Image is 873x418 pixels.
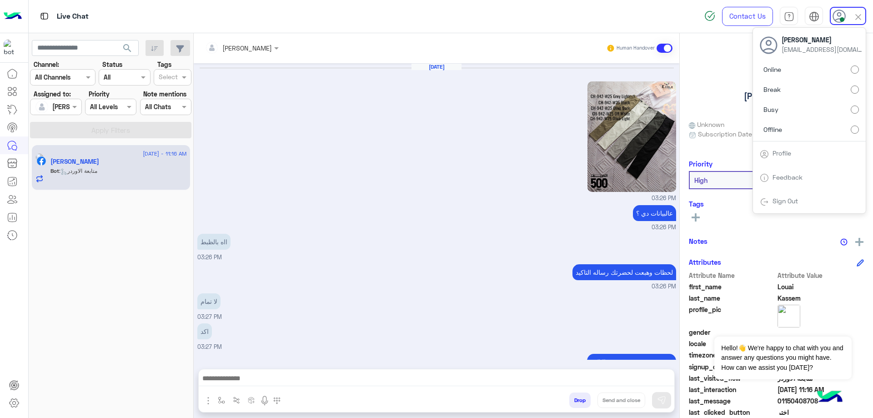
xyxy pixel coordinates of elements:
[50,167,59,174] span: Bot
[122,43,133,54] span: search
[689,200,864,208] h6: Tags
[34,89,71,99] label: Assigned to:
[143,89,186,99] label: Note mentions
[809,11,819,22] img: tab
[689,271,776,280] span: Attribute Name
[197,254,222,261] span: 03:26 PM
[855,238,863,246] img: add
[50,158,99,166] h5: Louai Kassem
[714,337,851,379] span: Hello!👋 We're happy to chat with you and answer any questions you might have. How can we assist y...
[218,397,225,404] img: select flow
[778,282,864,292] span: Louai
[851,126,859,134] input: Offline
[840,238,848,246] img: notes
[698,129,777,139] span: Subscription Date : [DATE]
[763,105,778,114] span: Busy
[760,173,769,182] img: tab
[35,101,48,113] img: defaultAdmin.png
[411,64,462,70] h6: [DATE]
[778,396,864,406] span: 01150408708
[214,393,229,408] button: select flow
[689,160,712,168] h6: Priority
[203,395,214,406] img: send attachment
[259,395,270,406] img: send voice note
[780,7,798,26] a: tab
[59,167,97,174] span: : متابعة الاوردر
[763,125,782,134] span: Offline
[587,81,676,192] img: aW1hZ2UucG5n.png
[689,373,776,383] span: last_visited_flow
[773,197,798,205] a: Sign Out
[587,354,676,389] p: 19/8/2025, 3:36 PM
[4,40,20,56] img: 713415422032625
[572,264,676,280] p: 19/8/2025, 3:26 PM
[778,305,800,327] img: picture
[782,45,863,54] span: [EMAIL_ADDRESS][DOMAIN_NAME]
[244,393,259,408] button: create order
[689,120,724,129] span: Unknown
[143,150,186,158] span: [DATE] - 11:16 AM
[778,293,864,303] span: Kassem
[773,173,803,181] a: Feedback
[689,327,776,337] span: gender
[814,382,846,413] img: hulul-logo.png
[116,40,139,60] button: search
[633,205,676,221] p: 19/8/2025, 3:26 PM
[657,396,666,405] img: send message
[617,45,655,52] small: Human Handover
[197,293,221,309] p: 19/8/2025, 3:27 PM
[851,86,859,94] input: Break
[652,223,676,232] span: 03:26 PM
[851,65,859,74] input: Online
[778,408,864,417] span: اختر
[197,343,222,350] span: 03:27 PM
[689,282,776,292] span: first_name
[157,60,171,69] label: Tags
[782,35,863,45] span: [PERSON_NAME]
[689,339,776,348] span: locale
[273,397,281,404] img: make a call
[689,293,776,303] span: last_name
[197,234,231,250] p: 19/8/2025, 3:26 PM
[197,313,222,320] span: 03:27 PM
[689,258,721,266] h6: Attributes
[35,153,44,161] img: picture
[763,65,781,74] span: Online
[689,362,776,372] span: signup_date
[652,194,676,203] span: 03:26 PM
[689,237,707,245] h6: Notes
[689,350,776,360] span: timezone
[689,408,776,417] span: last_clicked_button
[248,397,255,404] img: create order
[778,271,864,280] span: Attribute Value
[34,60,59,69] label: Channel:
[157,72,178,84] div: Select
[4,7,22,26] img: Logo
[37,156,46,166] img: Facebook
[722,7,773,26] a: Contact Us
[597,393,645,408] button: Send and close
[569,393,591,408] button: Drop
[229,393,244,408] button: Trigger scenario
[773,149,791,157] a: Profile
[689,385,776,394] span: last_interaction
[778,385,864,394] span: 2025-08-26T08:16:36.523Z
[197,323,212,339] p: 19/8/2025, 3:27 PM
[652,282,676,291] span: 03:26 PM
[851,106,859,114] input: Busy
[760,150,769,159] img: tab
[760,197,769,206] img: tab
[233,397,240,404] img: Trigger scenario
[57,10,89,23] p: Live Chat
[853,12,863,22] img: close
[784,11,794,22] img: tab
[39,10,50,22] img: tab
[689,305,776,326] span: profile_pic
[704,10,715,21] img: spinner
[744,91,809,101] h5: [PERSON_NAME]
[102,60,122,69] label: Status
[30,122,191,138] button: Apply Filters
[689,396,776,406] span: last_message
[763,85,781,94] span: Break
[89,89,110,99] label: Priority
